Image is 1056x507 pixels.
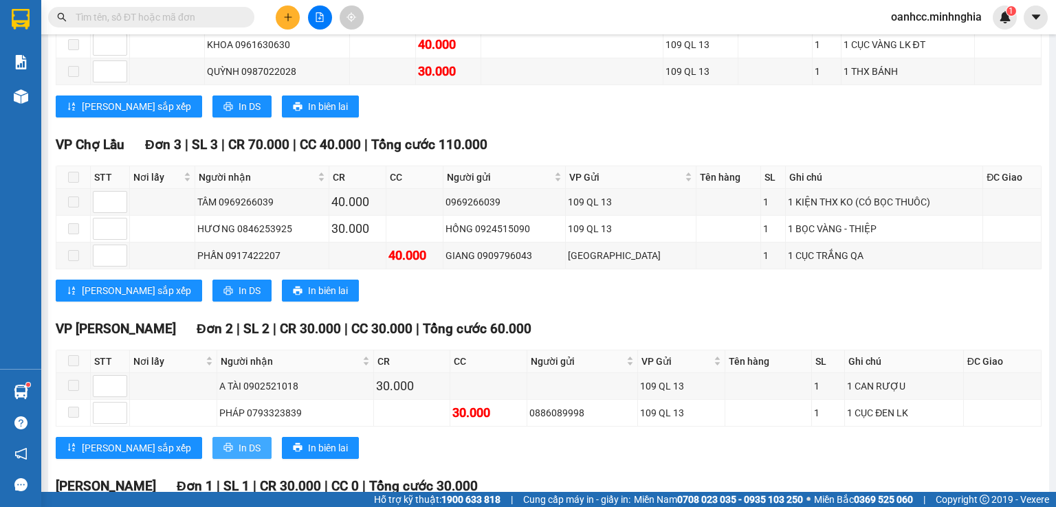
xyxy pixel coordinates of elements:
[364,137,368,153] span: |
[217,478,220,494] span: |
[1009,6,1013,16] span: 1
[640,405,723,420] div: 109 QL 13
[812,350,845,373] th: SL
[806,497,811,502] span: ⚪️
[260,478,321,494] span: CR 30.000
[197,194,326,210] div: TÂM 0969266039
[566,216,696,243] td: 109 QL 13
[293,286,302,297] span: printer
[26,383,30,387] sup: 1
[374,492,500,507] span: Hỗ trợ kỹ thuật:
[663,32,738,58] td: 109 QL 13
[815,37,839,52] div: 1
[12,9,30,30] img: logo-vxr
[82,440,191,455] span: [PERSON_NAME] sắp xếp
[847,405,960,420] div: 1 CỤC ĐEN LK
[199,170,314,185] span: Người nhận
[445,221,563,236] div: HỒNG 0924515090
[568,194,694,210] div: 109 QL 13
[369,478,478,494] span: Tổng cước 30.000
[331,192,384,212] div: 40.000
[91,166,130,189] th: STT
[293,442,302,453] span: printer
[197,321,233,337] span: Đơn 2
[282,95,359,117] button: printerIn biên lai
[212,95,272,117] button: printerIn DS
[56,95,202,117] button: sort-ascending[PERSON_NAME] sắp xếp
[14,416,27,429] span: question-circle
[815,64,839,79] div: 1
[212,280,272,302] button: printerIn DS
[293,102,302,113] span: printer
[6,86,230,109] b: GỬI : Nhận hàng Chí Công
[1030,11,1042,23] span: caret-down
[133,170,181,185] span: Nơi lấy
[67,286,76,297] span: sort-ascending
[386,166,443,189] th: CC
[511,492,513,507] span: |
[56,280,202,302] button: sort-ascending[PERSON_NAME] sắp xếp
[276,5,300,30] button: plus
[641,354,711,369] span: VP Gửi
[57,12,67,22] span: search
[371,137,487,153] span: Tổng cước 110.000
[82,283,191,298] span: [PERSON_NAME] sắp xếp
[566,189,696,216] td: 109 QL 13
[761,166,786,189] th: SL
[67,442,76,453] span: sort-ascending
[192,137,218,153] span: SL 3
[388,246,441,265] div: 40.000
[854,494,913,505] strong: 0369 525 060
[568,221,694,236] div: 109 QL 13
[6,6,75,75] img: logo.jpg
[6,47,262,65] li: 02523854854
[376,376,448,396] div: 30.000
[374,350,450,373] th: CR
[82,99,191,114] span: [PERSON_NAME] sắp xếp
[1006,6,1016,16] sup: 1
[450,350,527,373] th: CC
[763,221,783,236] div: 1
[964,350,1042,373] th: ĐC Giao
[999,11,1011,23] img: icon-new-feature
[219,405,371,420] div: PHÁP 0793323839
[207,37,347,52] div: KHOA 0961630630
[308,5,332,30] button: file-add
[638,400,725,427] td: 109 QL 13
[418,62,478,81] div: 30.000
[293,137,296,153] span: |
[416,321,419,337] span: |
[344,321,348,337] span: |
[308,283,348,298] span: In biên lai
[763,194,783,210] div: 1
[418,35,478,54] div: 40.000
[445,248,563,263] div: GIANG 0909796043
[362,478,366,494] span: |
[331,478,359,494] span: CC 0
[56,478,156,494] span: [PERSON_NAME]
[223,286,233,297] span: printer
[14,55,28,69] img: solution-icon
[324,478,328,494] span: |
[212,437,272,459] button: printerIn DS
[880,8,993,25] span: oanhcc.minhnghia
[197,221,326,236] div: HƯƠNG 0846253925
[280,321,341,337] span: CR 30.000
[634,492,803,507] span: Miền Nam
[663,58,738,85] td: 109 QL 13
[243,321,269,337] span: SL 2
[253,478,256,494] span: |
[331,219,384,238] div: 30.000
[185,137,188,153] span: |
[845,350,963,373] th: Ghi chú
[1024,5,1048,30] button: caret-down
[79,33,90,44] span: environment
[308,99,348,114] span: In biên lai
[221,137,225,153] span: |
[6,30,262,47] li: 01 [PERSON_NAME]
[79,50,90,61] span: phone
[351,321,412,337] span: CC 30.000
[207,64,347,79] div: QUỲNH 0987022028
[763,248,783,263] div: 1
[788,194,980,210] div: 1 KIỆN THX KO (CÓ BỌC THUÔC)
